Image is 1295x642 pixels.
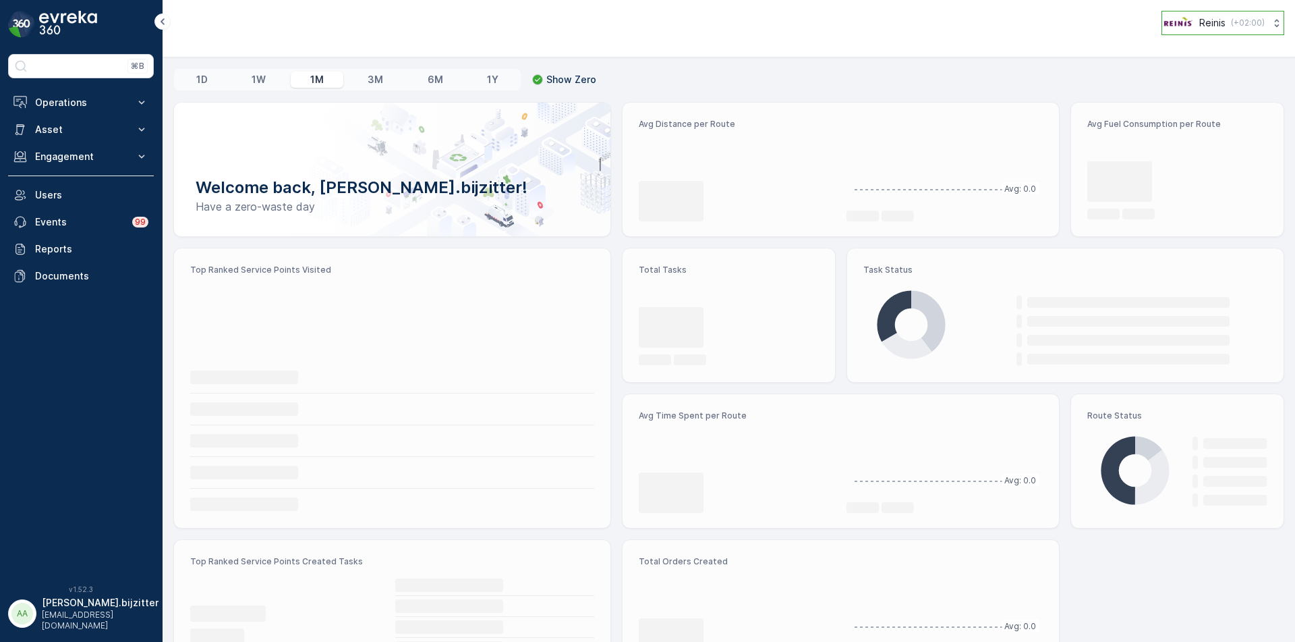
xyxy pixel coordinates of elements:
[39,11,97,38] img: logo_dark-DEwI_e13.png
[8,143,154,170] button: Engagement
[8,263,154,290] a: Documents
[35,215,124,229] p: Events
[190,265,594,275] p: Top Ranked Service Points Visited
[8,116,154,143] button: Asset
[639,265,819,275] p: Total Tasks
[639,119,836,130] p: Avg Distance per Route
[11,603,33,624] div: AA
[42,596,159,610] p: [PERSON_NAME].bijzitter
[252,73,266,86] p: 1W
[135,217,146,228] p: 99
[8,89,154,116] button: Operations
[1087,410,1267,421] p: Route Status
[8,236,154,263] a: Reports
[35,269,148,283] p: Documents
[487,73,498,86] p: 1Y
[35,96,127,109] p: Operations
[35,150,127,163] p: Engagement
[1087,119,1267,130] p: Avg Fuel Consumption per Route
[196,198,589,215] p: Have a zero-waste day
[35,242,148,256] p: Reports
[310,73,324,86] p: 1M
[368,73,383,86] p: 3M
[8,182,154,209] a: Users
[1199,16,1226,30] p: Reinis
[35,188,148,202] p: Users
[196,177,589,198] p: Welcome back, [PERSON_NAME].bijzitter!
[196,73,208,86] p: 1D
[1161,11,1284,35] button: Reinis(+02:00)
[8,596,154,631] button: AA[PERSON_NAME].bijzitter[EMAIL_ADDRESS][DOMAIN_NAME]
[8,209,154,236] a: Events99
[639,556,836,567] p: Total Orders Created
[42,610,159,631] p: [EMAIL_ADDRESS][DOMAIN_NAME]
[190,556,594,567] p: Top Ranked Service Points Created Tasks
[1162,16,1194,30] img: Reinis-Logo-Vrijstaand_Tekengebied-1-copy2_aBO4n7j.png
[639,410,836,421] p: Avg Time Spent per Route
[8,585,154,593] span: v 1.52.3
[863,265,1267,275] p: Task Status
[131,61,144,72] p: ⌘B
[546,73,596,86] p: Show Zero
[428,73,443,86] p: 6M
[35,123,127,136] p: Asset
[8,11,35,38] img: logo
[1231,18,1265,28] p: ( +02:00 )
